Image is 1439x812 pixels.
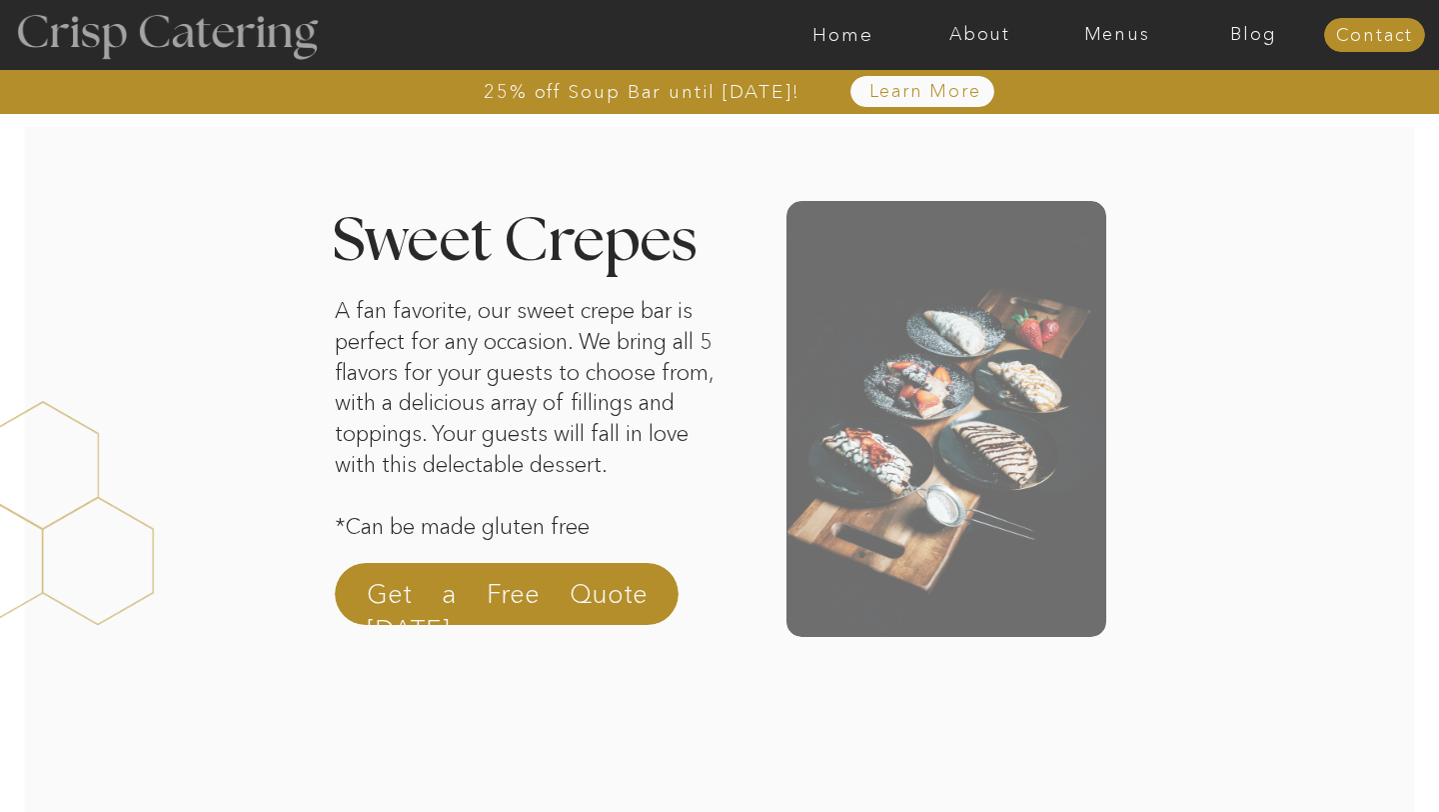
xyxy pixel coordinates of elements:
[822,82,1027,102] a: Learn More
[333,212,717,333] h2: Sweet Crepes
[367,576,648,624] a: Get a Free Quote [DATE]
[1324,26,1425,46] a: Contact
[1185,25,1322,45] a: Blog
[774,25,911,45] a: Home
[1048,25,1185,45] a: Menus
[412,82,872,102] a: 25% off Soup Bar until [DATE]!
[911,25,1048,45] a: About
[335,296,727,551] p: A fan favorite, our sweet crepe bar is perfect for any occasion. We bring all 5 flavors for your ...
